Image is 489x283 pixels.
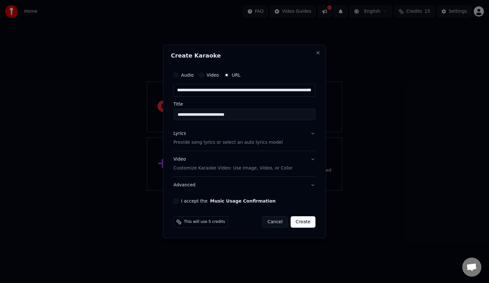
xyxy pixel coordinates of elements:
[181,199,276,203] label: I accept the
[174,177,315,193] button: Advanced
[210,199,276,203] button: I accept the
[174,139,283,146] p: Provide song lyrics or select an auto lyrics model
[174,130,186,137] div: Lyrics
[181,73,194,77] label: Audio
[174,165,293,171] p: Customize Karaoke Video: Use Image, Video, or Color
[174,151,315,176] button: VideoCustomize Karaoke Video: Use Image, Video, or Color
[232,73,241,77] label: URL
[291,216,316,228] button: Create
[262,216,288,228] button: Cancel
[171,53,318,59] h2: Create Karaoke
[207,73,219,77] label: Video
[184,219,225,224] span: This will use 5 credits
[174,102,315,106] label: Title
[174,125,315,151] button: LyricsProvide song lyrics or select an auto lyrics model
[174,156,293,171] div: Video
